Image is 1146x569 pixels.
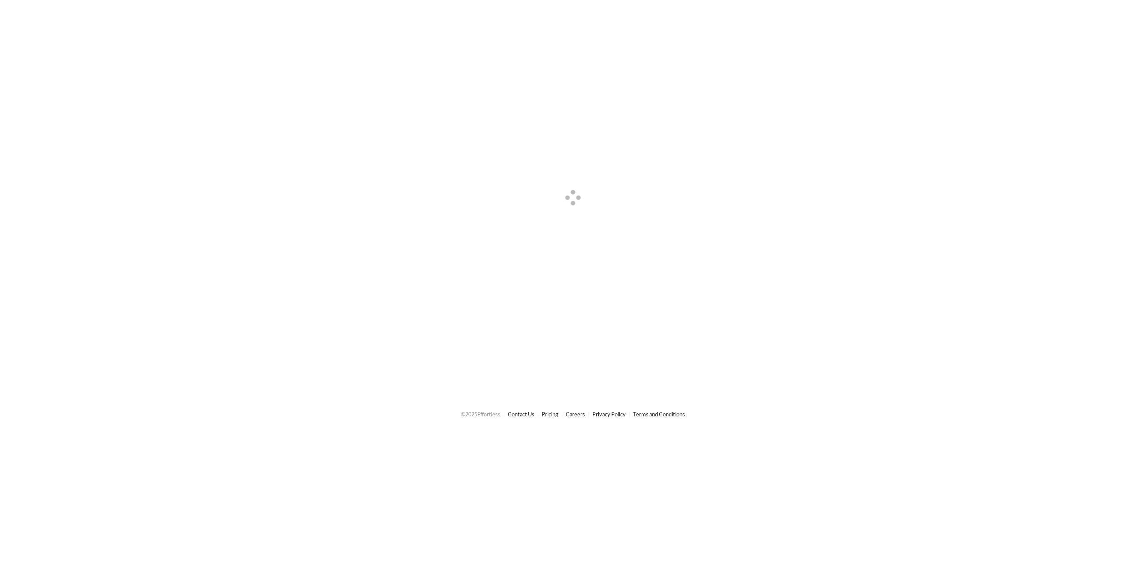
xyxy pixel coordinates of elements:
a: Contact Us [508,411,534,418]
a: Terms and Conditions [633,411,685,418]
a: Privacy Policy [592,411,626,418]
a: Careers [566,411,585,418]
a: Pricing [542,411,558,418]
span: © 2025 Effortless [461,411,500,418]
